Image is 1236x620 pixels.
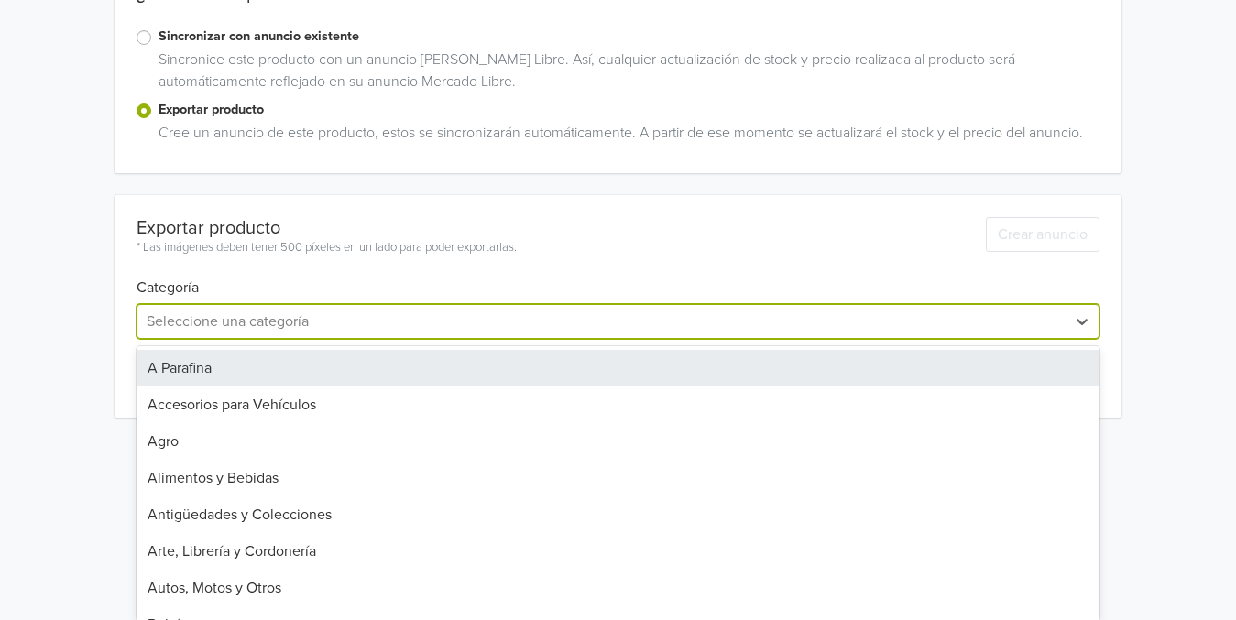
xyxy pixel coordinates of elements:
button: Crear anuncio [986,217,1099,252]
div: * Las imágenes deben tener 500 píxeles en un lado para poder exportarlas. [137,239,517,257]
div: Agro [137,423,1099,460]
div: Antigüedades y Colecciones [137,496,1099,533]
div: Exportar producto [137,217,517,239]
div: Cree un anuncio de este producto, estos se sincronizarán automáticamente. A partir de ese momento... [151,122,1099,151]
h6: Categoría [137,257,1099,297]
div: Sincronice este producto con un anuncio [PERSON_NAME] Libre. Así, cualquier actualización de stoc... [151,49,1099,100]
label: Sincronizar con anuncio existente [159,27,1099,47]
div: Arte, Librería y Cordonería [137,533,1099,570]
div: Autos, Motos y Otros [137,570,1099,606]
label: Exportar producto [159,100,1099,120]
div: Alimentos y Bebidas [137,460,1099,496]
div: A Parafina [137,350,1099,386]
div: Accesorios para Vehículos [137,386,1099,423]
